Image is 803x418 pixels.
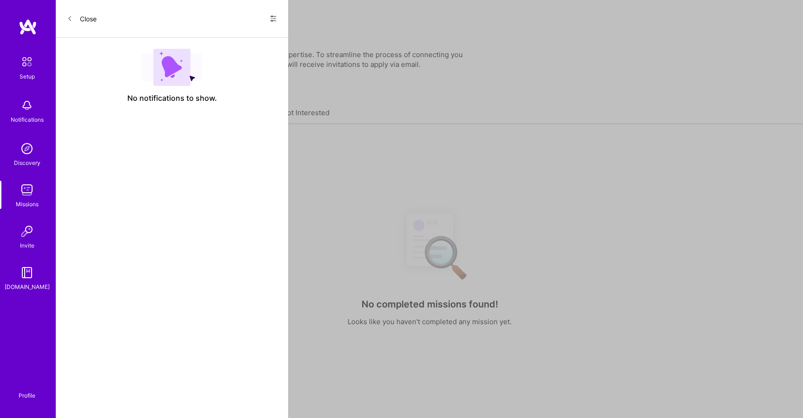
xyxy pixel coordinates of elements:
div: Discovery [14,158,40,168]
div: Missions [16,199,39,209]
img: empty [141,49,203,86]
img: bell [18,96,36,115]
img: setup [17,52,37,72]
img: teamwork [18,181,36,199]
div: [DOMAIN_NAME] [5,282,50,292]
button: Close [67,11,97,26]
img: logo [19,19,37,35]
div: Setup [20,72,35,81]
img: Invite [18,222,36,241]
img: guide book [18,263,36,282]
div: Notifications [11,115,44,124]
div: Profile [19,391,35,399]
div: Invite [20,241,34,250]
img: discovery [18,139,36,158]
span: No notifications to show. [127,93,217,103]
